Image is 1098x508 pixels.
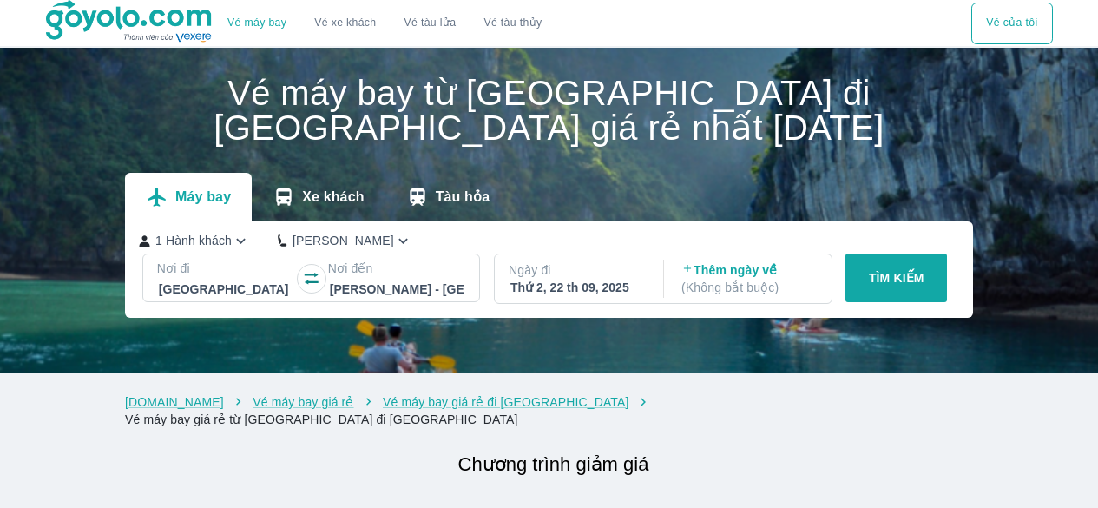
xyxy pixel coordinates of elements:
p: Ngày đi [509,261,647,279]
button: Vé tàu thủy [470,3,556,44]
p: ( Không bắt buộc ) [681,279,816,296]
p: Thêm ngày về [681,261,816,296]
p: Tàu hỏa [436,188,490,206]
a: [DOMAIN_NAME] [125,395,224,409]
p: Máy bay [175,188,231,206]
button: TÌM KIẾM [845,254,947,302]
a: Vé tàu lửa [391,3,470,44]
a: Vé máy bay giá rẻ [253,395,353,409]
div: transportation tabs [125,173,510,221]
div: Thứ 2, 22 th 09, 2025 [510,279,645,296]
h1: Vé máy bay từ [GEOGRAPHIC_DATA] đi [GEOGRAPHIC_DATA] giá rẻ nhất [DATE] [125,76,973,145]
button: [PERSON_NAME] [278,232,412,250]
p: 1 Hành khách [155,232,232,249]
p: Xe khách [302,188,364,206]
a: Vé xe khách [314,16,376,30]
div: choose transportation mode [214,3,556,44]
button: Vé của tôi [971,3,1052,44]
h2: Chương trình giảm giá [134,449,973,480]
p: Nơi đến [328,260,466,277]
button: 1 Hành khách [139,232,250,250]
p: [PERSON_NAME] [293,232,394,249]
div: choose transportation mode [971,3,1052,44]
nav: breadcrumb [125,393,973,428]
a: Vé máy bay [227,16,286,30]
p: TÌM KIẾM [869,269,924,287]
a: Vé máy bay giá rẻ từ [GEOGRAPHIC_DATA] đi [GEOGRAPHIC_DATA] [125,412,518,426]
a: Vé máy bay giá rẻ đi [GEOGRAPHIC_DATA] [383,395,628,409]
p: Nơi đi [157,260,295,277]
